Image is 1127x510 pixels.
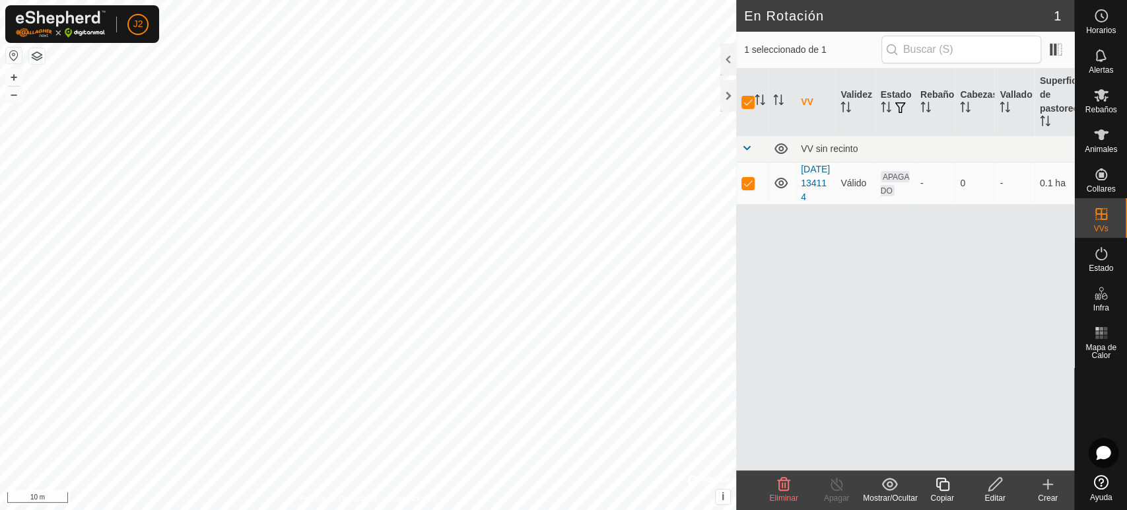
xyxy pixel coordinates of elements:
[1000,104,1010,114] p-sorticon: Activar para ordenar
[875,69,915,136] th: Estado
[744,43,881,57] span: 1 seleccionado de 1
[1040,118,1050,128] p-sorticon: Activar para ordenar
[1021,492,1074,504] div: Crear
[796,69,835,136] th: VV
[6,69,22,85] button: +
[915,69,955,136] th: Rebaño
[863,492,916,504] div: Mostrar/Ocultar
[881,104,891,114] p-sorticon: Activar para ordenar
[773,96,784,107] p-sorticon: Activar para ordenar
[810,492,863,504] div: Apagar
[955,69,994,136] th: Cabezas
[29,48,45,64] button: Capas del Mapa
[1089,66,1113,74] span: Alertas
[6,87,22,102] button: –
[722,491,724,502] span: i
[920,104,931,114] p-sorticon: Activar para ordenar
[801,164,830,202] a: [DATE] 134114
[1089,264,1113,272] span: Estado
[1078,344,1124,359] span: Mapa de Calor
[1086,26,1116,34] span: Horarios
[920,176,949,190] div: -
[1086,185,1115,193] span: Collares
[960,104,971,114] p-sorticon: Activar para ordenar
[6,48,22,63] button: Restablecer Mapa
[969,492,1021,504] div: Editar
[16,11,106,38] img: Logo Gallagher
[994,162,1034,204] td: -
[881,171,910,196] span: APAGADO
[840,104,851,114] p-sorticon: Activar para ordenar
[801,143,1069,154] div: VV sin recinto
[916,492,969,504] div: Copiar
[881,36,1041,63] input: Buscar (S)
[835,69,875,136] th: Validez
[392,493,436,505] a: Contáctenos
[1093,225,1108,233] span: VVs
[716,490,730,504] button: i
[769,493,798,503] span: Eliminar
[994,69,1034,136] th: Vallado
[755,96,765,107] p-sorticon: Activar para ordenar
[1090,493,1112,501] span: Ayuda
[133,17,143,31] span: J2
[1085,106,1116,114] span: Rebaños
[744,8,1054,24] h2: En Rotación
[300,493,376,505] a: Política de Privacidad
[1035,162,1074,204] td: 0.1 ha
[955,162,994,204] td: 0
[1035,69,1074,136] th: Superficie de pastoreo
[1085,145,1117,153] span: Animales
[1075,470,1127,507] a: Ayuda
[835,162,875,204] td: Válido
[1093,304,1109,312] span: Infra
[1054,6,1061,26] span: 1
